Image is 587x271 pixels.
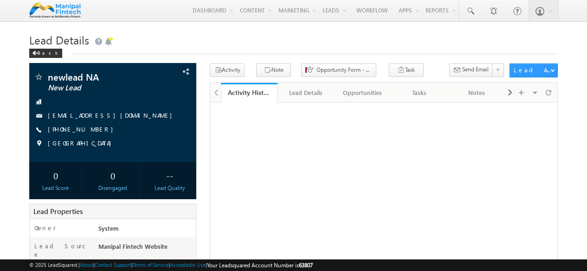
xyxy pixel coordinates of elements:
span: Lead Details [29,32,89,47]
div: -- [146,167,194,184]
a: About [80,262,93,268]
div: Notes [456,87,497,98]
a: Tasks [392,83,449,102]
a: Contact Support [95,262,131,268]
span: Your Leadsquared Account Number is [207,262,313,269]
div: Back [29,49,62,58]
a: Terms of Service [133,262,169,268]
div: Disengaged [89,184,136,192]
div: Opportunities [342,87,383,98]
a: Acceptable Use [170,262,206,268]
button: Activity [210,63,245,77]
a: Activity History [221,83,278,102]
span: [GEOGRAPHIC_DATA] [48,139,116,148]
button: Task [389,63,424,77]
span: Opportunity Form - Stage & Status [316,66,372,74]
span: © 2025 LeadSquared | | | | | [29,261,313,270]
img: Custom Logo [29,2,81,19]
div: Lead Quality [146,184,194,192]
a: Lead Details [277,83,335,102]
div: Tasks [399,87,440,98]
label: Lead Source [34,242,90,258]
div: Lead Details [285,87,326,98]
a: Notes [448,83,505,102]
button: Lead Actions [510,63,557,77]
span: Lead Properties [33,207,83,216]
div: Lead Actions [514,66,553,74]
span: newlead NA [48,72,150,82]
button: Note [256,63,291,77]
button: Send Email [449,63,493,77]
button: Opportunity Form - Stage & Status [301,63,376,77]
a: Opportunities [335,83,392,102]
span: New Lead [48,83,150,93]
span: 63807 [299,262,313,269]
div: Manipal Fintech Website [96,242,196,255]
div: Lead Score [32,184,79,192]
span: [PHONE_NUMBER] [48,125,118,134]
a: Back [29,48,67,56]
div: Activity History [228,88,271,97]
div: 0 [89,167,136,184]
a: [EMAIL_ADDRESS][DOMAIN_NAME] [48,111,177,119]
span: Send Email [462,65,489,74]
label: Owner [34,224,56,232]
div: 0 [32,167,79,184]
div: System [96,224,196,237]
